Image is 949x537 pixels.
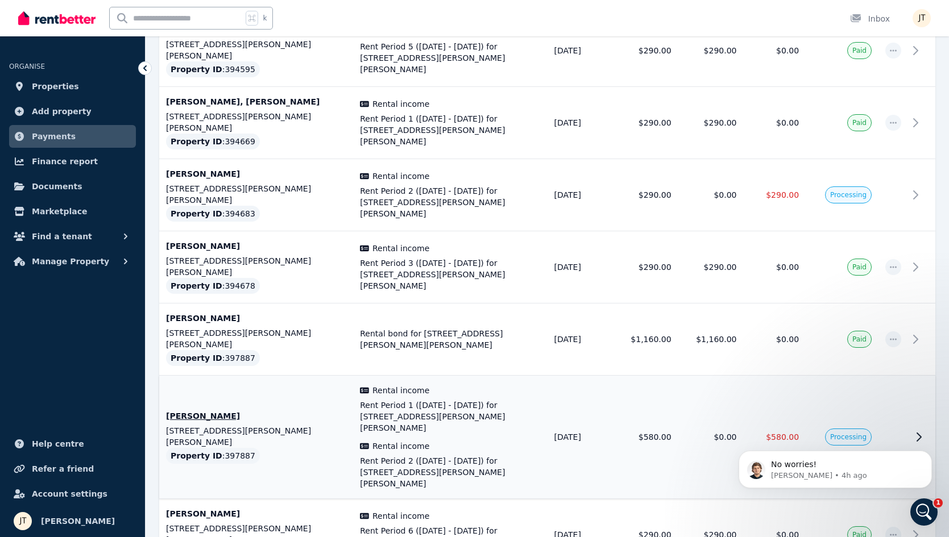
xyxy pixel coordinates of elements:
[776,263,799,272] span: $0.00
[9,200,136,223] a: Marketplace
[9,125,136,148] a: Payments
[41,514,115,528] span: [PERSON_NAME]
[171,450,222,461] span: Property ID
[548,15,613,87] td: [DATE]
[548,303,613,376] td: [DATE]
[360,113,540,147] span: Rent Period 1 ([DATE] - [DATE]) for [STREET_ADDRESS][PERSON_NAME][PERSON_NAME]
[166,206,260,222] div: : 394683
[548,159,613,231] td: [DATE]
[171,64,222,75] span: Property ID
[32,105,92,118] span: Add property
[32,155,98,168] span: Finance report
[166,448,260,464] div: : 397887
[678,231,744,303] td: $290.00
[678,303,744,376] td: $1,160.00
[372,440,429,452] span: Rental income
[166,61,260,77] div: : 394595
[776,335,799,344] span: $0.00
[171,208,222,219] span: Property ID
[9,175,136,198] a: Documents
[32,230,92,243] span: Find a tenant
[852,118,867,127] span: Paid
[678,376,744,499] td: $0.00
[32,255,109,268] span: Manage Property
[166,278,260,294] div: : 394678
[613,303,678,376] td: $1,160.00
[9,75,136,98] a: Properties
[32,80,79,93] span: Properties
[166,111,346,134] p: [STREET_ADDRESS][PERSON_NAME][PERSON_NAME]
[613,231,678,303] td: $290.00
[166,134,260,149] div: : 394669
[934,498,943,507] span: 1
[166,168,346,180] p: [PERSON_NAME]
[166,410,346,422] p: [PERSON_NAME]
[166,350,260,366] div: : 397887
[678,87,744,159] td: $290.00
[852,46,867,55] span: Paid
[372,385,429,396] span: Rental income
[166,240,346,252] p: [PERSON_NAME]
[613,376,678,499] td: $580.00
[166,313,346,324] p: [PERSON_NAME]
[360,41,540,75] span: Rent Period 5 ([DATE] - [DATE]) for [STREET_ADDRESS][PERSON_NAME][PERSON_NAME]
[263,14,267,23] span: k
[776,118,799,127] span: $0.00
[548,376,613,499] td: [DATE]
[678,159,744,231] td: $0.00
[613,15,678,87] td: $290.00
[766,190,799,199] span: $290.00
[360,399,540,434] span: Rent Period 1 ([DATE] - [DATE]) for [STREET_ADDRESS][PERSON_NAME][PERSON_NAME]
[9,150,136,173] a: Finance report
[9,457,136,480] a: Refer a friend
[613,87,678,159] td: $290.00
[166,255,346,278] p: [STREET_ADDRESS][PERSON_NAME][PERSON_NAME]
[166,39,346,61] p: [STREET_ADDRESS][PERSON_NAME][PERSON_NAME]
[850,13,890,24] div: Inbox
[360,455,540,489] span: Rent Period 2 ([DATE] - [DATE]) for [STREET_ADDRESS][PERSON_NAME][PERSON_NAME]
[722,427,949,506] iframe: Intercom notifications message
[166,96,346,107] p: [PERSON_NAME], [PERSON_NAME]
[613,159,678,231] td: $290.00
[9,482,136,505] a: Account settings
[678,15,744,87] td: $290.00
[171,280,222,292] span: Property ID
[776,46,799,55] span: $0.00
[548,231,613,303] td: [DATE]
[548,87,613,159] td: [DATE]
[32,462,94,476] span: Refer a friend
[9,250,136,273] button: Manage Property
[32,487,107,501] span: Account settings
[32,205,87,218] span: Marketplace
[372,170,429,182] span: Rental income
[9,100,136,123] a: Add property
[852,263,867,272] span: Paid
[171,352,222,364] span: Property ID
[910,498,938,526] iframe: Intercom live chat
[852,335,867,344] span: Paid
[32,437,84,451] span: Help centre
[360,257,540,292] span: Rent Period 3 ([DATE] - [DATE]) for [STREET_ADDRESS][PERSON_NAME][PERSON_NAME]
[9,63,45,70] span: ORGANISE
[166,183,346,206] p: [STREET_ADDRESS][PERSON_NAME][PERSON_NAME]
[372,243,429,254] span: Rental income
[166,508,346,519] p: [PERSON_NAME]
[18,10,96,27] img: RentBetter
[830,190,867,199] span: Processing
[9,225,136,248] button: Find a tenant
[14,512,32,530] img: Jamie Taylor
[360,185,540,219] span: Rent Period 2 ([DATE] - [DATE]) for [STREET_ADDRESS][PERSON_NAME][PERSON_NAME]
[360,328,540,351] span: Rental bond for [STREET_ADDRESS][PERSON_NAME][PERSON_NAME]
[166,425,346,448] p: [STREET_ADDRESS][PERSON_NAME][PERSON_NAME]
[372,510,429,522] span: Rental income
[32,180,82,193] span: Documents
[372,98,429,110] span: Rental income
[171,136,222,147] span: Property ID
[166,327,346,350] p: [STREET_ADDRESS][PERSON_NAME][PERSON_NAME]
[9,432,136,455] a: Help centre
[913,9,931,27] img: Jamie Taylor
